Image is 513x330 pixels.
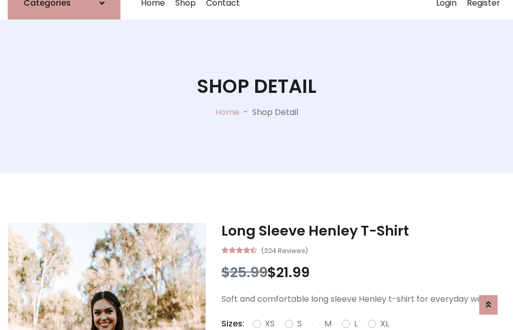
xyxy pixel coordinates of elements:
h3: Long Sleeve Henley T-Shirt [221,223,505,239]
h1: Shop Detail [197,75,316,98]
small: (324 Reviews) [261,244,308,256]
label: XL [380,318,389,330]
label: S [297,318,302,330]
p: - [239,106,252,119]
p: Soft and comfortable long sleeve Henley t-shirt for everyday wear. [221,293,505,305]
label: M [324,318,332,330]
label: XS [265,318,275,330]
label: L [354,318,358,330]
span: $25.99 [221,263,268,282]
p: Shop Detail [252,106,298,119]
a: Home [215,106,239,118]
h3: $ [221,264,505,281]
span: 21.99 [276,263,310,282]
p: Sizes: [221,318,244,330]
